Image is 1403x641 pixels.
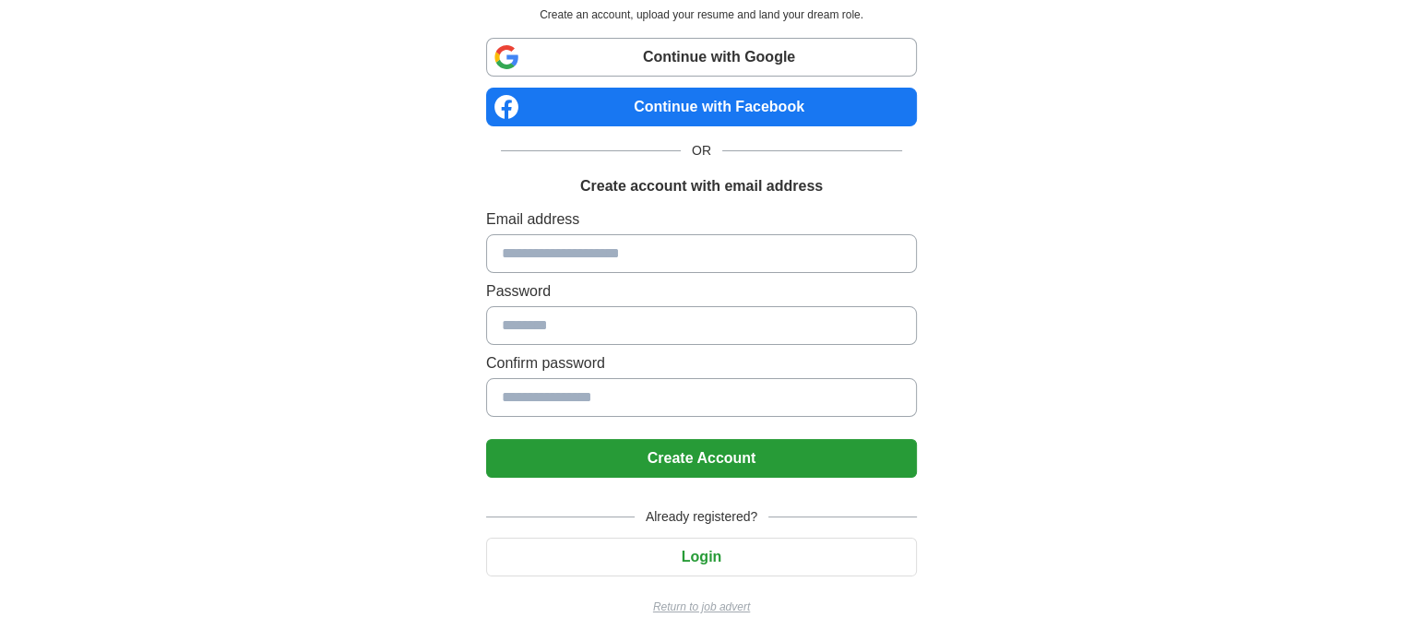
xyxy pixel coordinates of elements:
[486,88,917,126] a: Continue with Facebook
[486,38,917,77] a: Continue with Google
[580,175,823,197] h1: Create account with email address
[490,6,913,23] p: Create an account, upload your resume and land your dream role.
[681,141,722,160] span: OR
[486,208,917,231] label: Email address
[486,599,917,615] a: Return to job advert
[486,439,917,478] button: Create Account
[486,538,917,576] button: Login
[486,280,917,303] label: Password
[635,507,768,527] span: Already registered?
[486,549,917,564] a: Login
[486,352,917,374] label: Confirm password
